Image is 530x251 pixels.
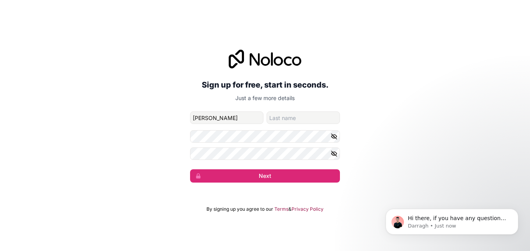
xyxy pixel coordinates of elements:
[190,111,263,124] input: given-name
[267,111,340,124] input: family-name
[190,94,340,102] p: Just a few more details
[190,130,340,143] input: Password
[190,78,340,92] h2: Sign up for free, start in seconds.
[190,147,340,160] input: Confirm password
[206,206,273,212] span: By signing up you agree to our
[288,206,292,212] span: &
[190,169,340,183] button: Next
[274,206,288,212] a: Terms
[374,192,530,247] iframe: Intercom notifications message
[292,206,324,212] a: Privacy Policy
